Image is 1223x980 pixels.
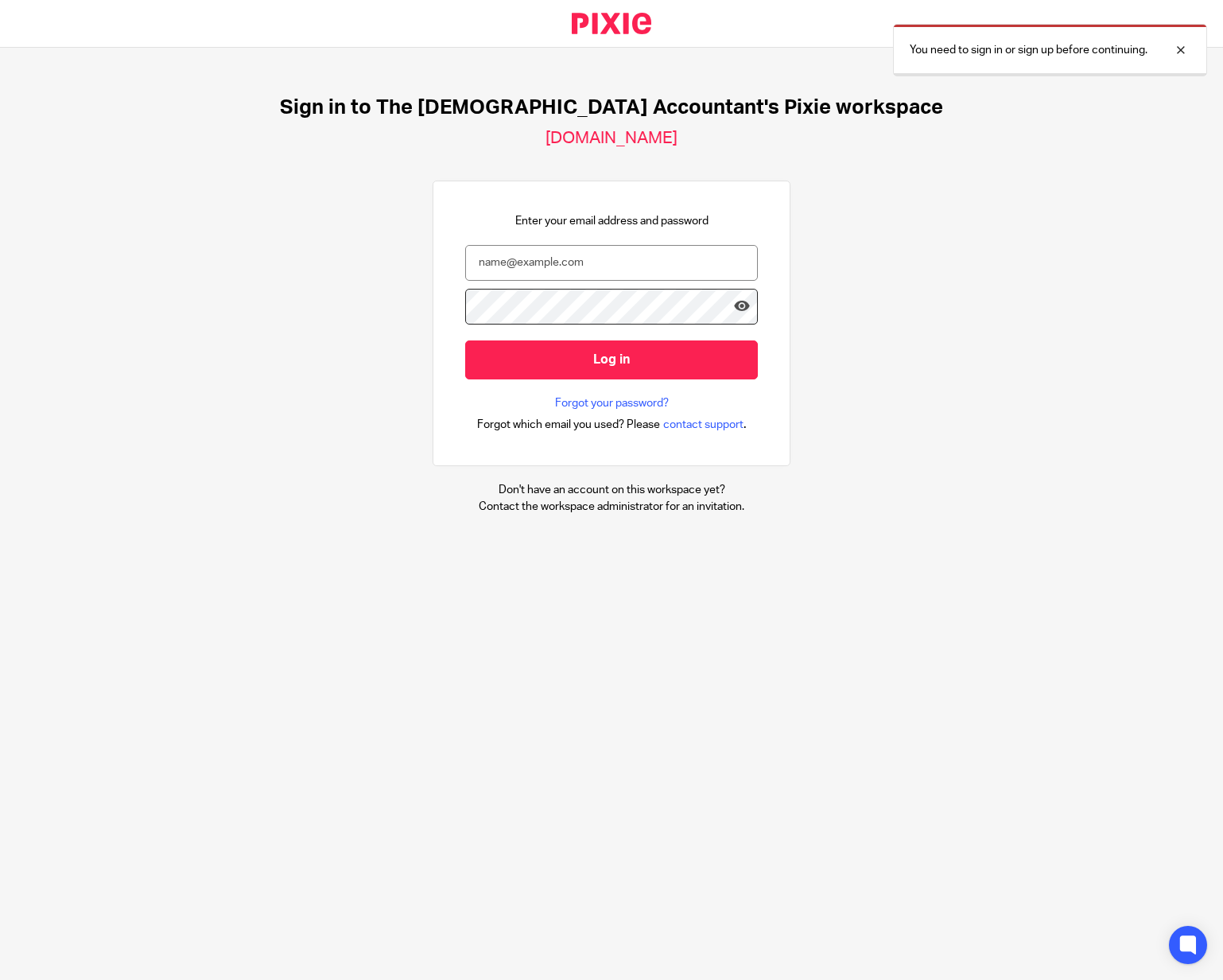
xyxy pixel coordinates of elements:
[663,417,744,433] span: contact support
[910,42,1147,58] p: You need to sign in or sign up before continuing.
[515,213,709,229] p: Enter your email address and password
[479,499,744,515] p: Contact the workspace administrator for an invitation.
[479,482,744,498] p: Don't have an account on this workspace yet?
[545,128,678,149] h2: [DOMAIN_NAME]
[465,245,758,281] input: name@example.com
[477,417,660,433] span: Forgot which email you used? Please
[477,415,747,434] div: .
[465,340,758,379] input: Log in
[555,395,669,411] a: Forgot your password?
[280,95,943,120] h1: Sign in to The [DEMOGRAPHIC_DATA] Accountant's Pixie workspace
